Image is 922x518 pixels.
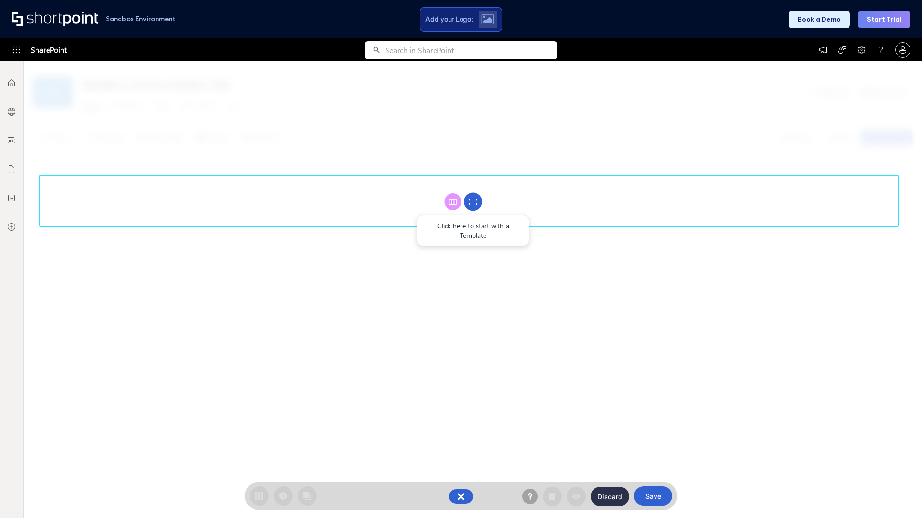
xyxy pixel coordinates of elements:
[789,11,850,28] button: Book a Demo
[481,14,494,24] img: Upload logo
[874,472,922,518] iframe: Chat Widget
[591,487,629,506] button: Discard
[858,11,910,28] button: Start Trial
[385,41,557,59] input: Search in SharePoint
[106,16,176,22] h1: Sandbox Environment
[31,38,67,61] span: SharePoint
[425,15,473,24] span: Add your Logo:
[634,486,672,506] button: Save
